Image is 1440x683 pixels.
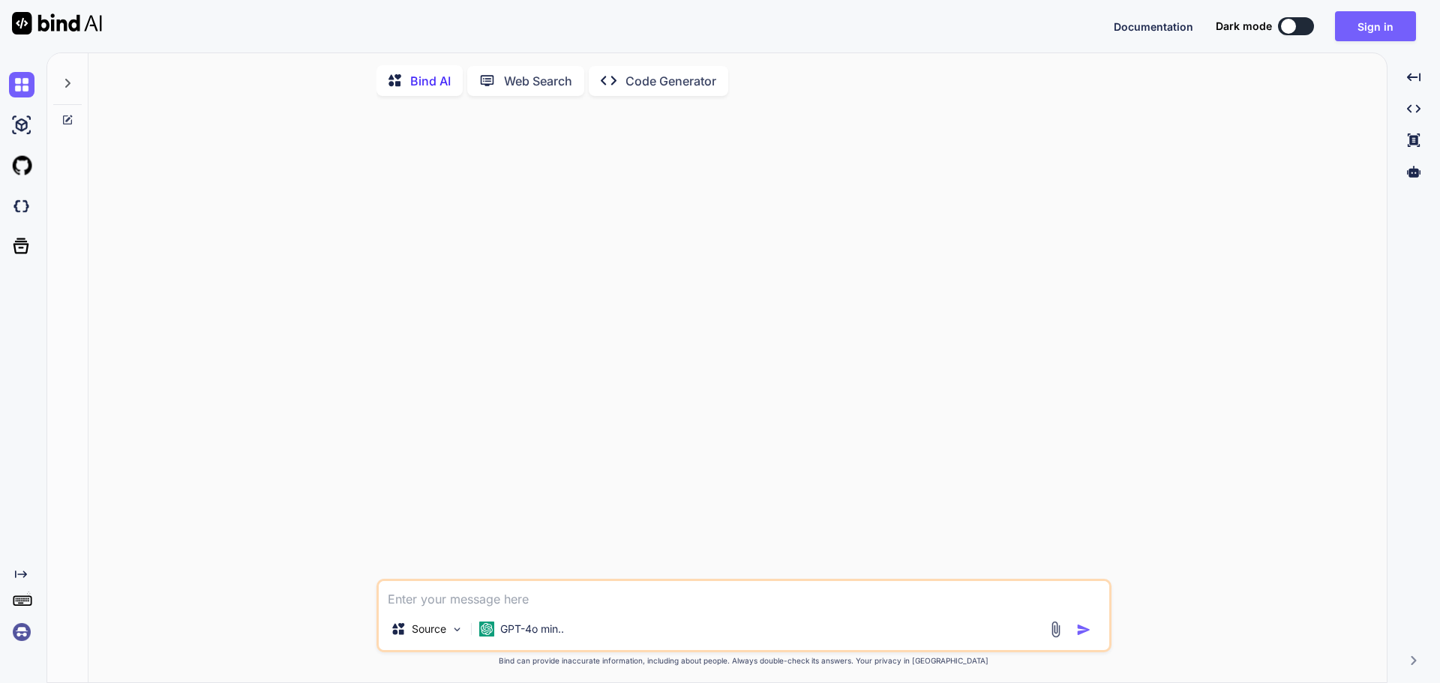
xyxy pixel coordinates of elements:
[504,72,572,90] p: Web Search
[500,622,564,637] p: GPT-4o min..
[625,72,716,90] p: Code Generator
[1047,621,1064,638] img: attachment
[410,72,451,90] p: Bind AI
[376,655,1111,667] p: Bind can provide inaccurate information, including about people. Always double-check its answers....
[1216,19,1272,34] span: Dark mode
[1335,11,1416,41] button: Sign in
[12,12,102,34] img: Bind AI
[9,619,34,645] img: signin
[9,112,34,138] img: ai-studio
[9,153,34,178] img: githubLight
[412,622,446,637] p: Source
[1076,622,1091,637] img: icon
[9,72,34,97] img: chat
[1114,20,1193,33] span: Documentation
[9,193,34,219] img: darkCloudIdeIcon
[1114,19,1193,34] button: Documentation
[479,622,494,637] img: GPT-4o mini
[451,623,463,636] img: Pick Models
